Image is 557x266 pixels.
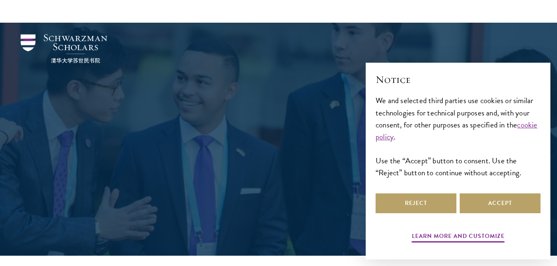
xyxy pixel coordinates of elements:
[21,34,107,63] img: Schwarzman Scholars
[376,94,541,178] div: We and selected third parties use cookies or similar technologies for technical purposes and, wit...
[460,193,541,213] button: Accept
[412,231,505,244] button: Learn more and customize
[376,119,538,143] a: cookie policy
[376,73,541,87] h2: Notice
[376,193,456,213] button: Reject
